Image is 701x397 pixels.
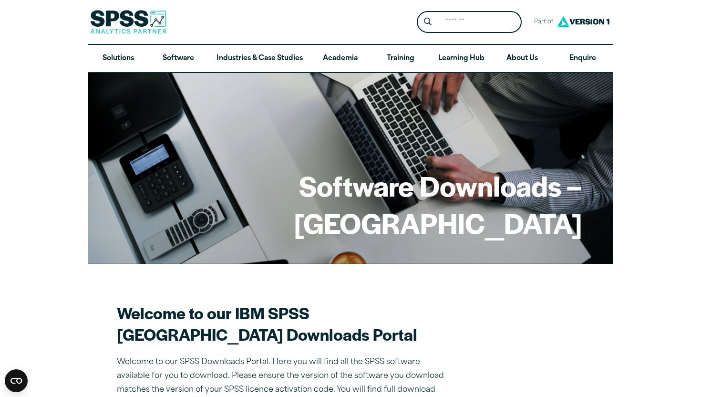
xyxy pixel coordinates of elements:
[431,45,492,73] a: Learning Hub
[148,45,208,73] a: Software
[424,18,432,26] svg: Search magnifying glass icon
[529,15,555,29] span: Part of
[119,167,582,241] h1: Software Downloads – [GEOGRAPHIC_DATA]
[310,45,371,73] a: Academia
[555,13,612,31] img: Version1 Logo
[90,10,166,34] img: SPSS Analytics Partner
[5,369,28,392] button: Open CMP widget
[419,13,437,31] button: Search magnifying glass icon
[209,45,310,73] a: Industries & Case Studies
[117,302,451,345] h2: Welcome to our IBM SPSS [GEOGRAPHIC_DATA] Downloads Portal
[417,11,522,33] form: Site Header Search Form
[553,45,613,73] a: Enquire
[88,45,148,73] a: Solutions
[88,45,613,73] nav: Desktop version of site main menu
[492,45,552,73] a: About Us
[371,45,431,73] a: Training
